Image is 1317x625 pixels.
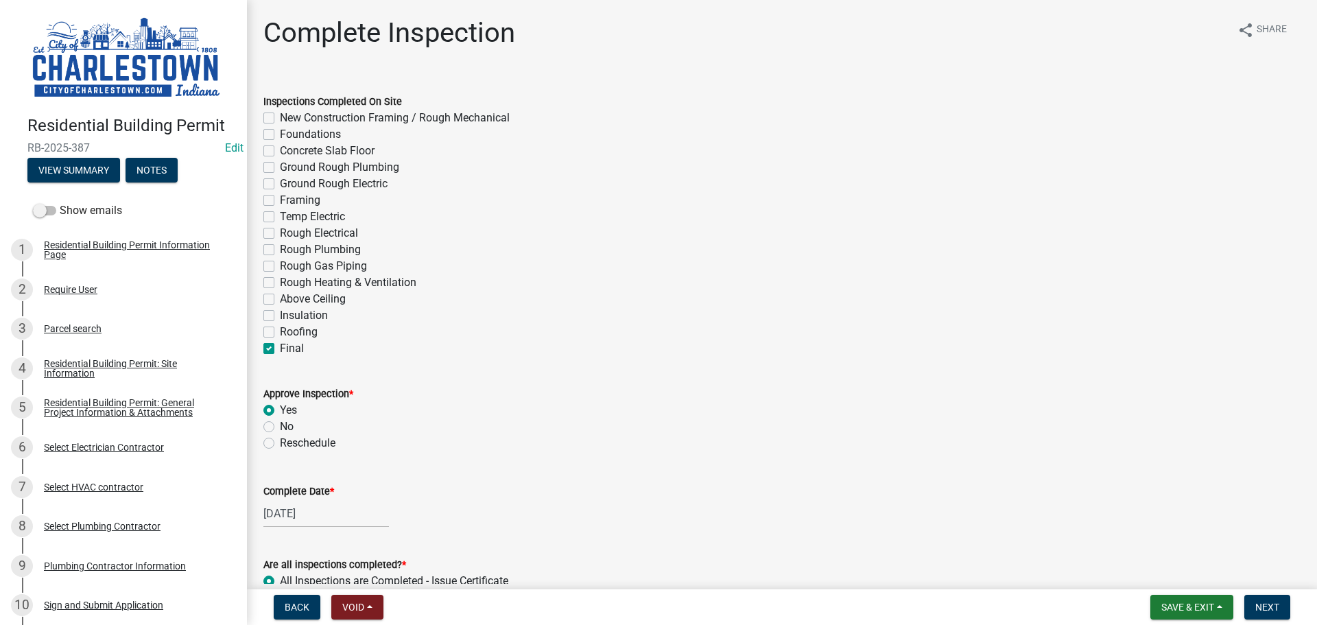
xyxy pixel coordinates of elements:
label: Foundations [280,126,341,143]
button: Void [331,595,383,620]
button: Next [1244,595,1290,620]
h1: Complete Inspection [263,16,515,49]
wm-modal-confirm: Notes [126,165,178,176]
label: Are all inspections completed? [263,561,406,570]
span: RB-2025-387 [27,141,219,154]
div: Residential Building Permit: General Project Information & Attachments [44,398,225,417]
i: share [1237,22,1254,38]
label: Yes [280,402,297,418]
div: 6 [11,436,33,458]
div: Select Plumbing Contractor [44,521,161,531]
div: 1 [11,239,33,261]
a: Edit [225,141,244,154]
button: Back [274,595,320,620]
label: Ground Rough Electric [280,176,388,192]
div: 5 [11,397,33,418]
label: Inspections Completed On Site [263,97,402,107]
label: Framing [280,192,320,209]
span: Save & Exit [1161,602,1214,613]
label: Ground Rough Plumbing [280,159,399,176]
label: No [280,418,294,435]
div: Parcel search [44,324,102,333]
div: 9 [11,555,33,577]
label: Above Ceiling [280,291,346,307]
div: Sign and Submit Application [44,600,163,610]
label: Temp Electric [280,209,345,225]
button: View Summary [27,158,120,182]
div: Require User [44,285,97,294]
label: Roofing [280,324,318,340]
label: Approve Inspection [263,390,353,399]
div: 3 [11,318,33,340]
wm-modal-confirm: Edit Application Number [225,141,244,154]
div: Plumbing Contractor Information [44,561,186,571]
span: Back [285,602,309,613]
label: New Construction Framing / Rough Mechanical [280,110,510,126]
label: Final [280,340,304,357]
input: mm/dd/yyyy [263,499,389,528]
label: Show emails [33,202,122,219]
label: Complete Date [263,487,334,497]
span: Share [1257,22,1287,38]
label: Rough Heating & Ventilation [280,274,416,291]
label: All Inspections are Completed - Issue Certificate [280,573,508,589]
wm-modal-confirm: Summary [27,165,120,176]
label: Rough Gas Piping [280,258,367,274]
div: Residential Building Permit Information Page [44,240,225,259]
div: Select HVAC contractor [44,482,143,492]
img: City of Charlestown, Indiana [27,14,225,102]
span: Next [1255,602,1279,613]
div: 2 [11,279,33,300]
button: shareShare [1226,16,1298,43]
button: Save & Exit [1150,595,1233,620]
div: Residential Building Permit: Site Information [44,359,225,378]
label: Rough Electrical [280,225,358,241]
h4: Residential Building Permit [27,116,236,136]
div: 4 [11,357,33,379]
label: Insulation [280,307,328,324]
span: Void [342,602,364,613]
button: Notes [126,158,178,182]
div: 8 [11,515,33,537]
label: Rough Plumbing [280,241,361,258]
div: 7 [11,476,33,498]
label: Reschedule [280,435,335,451]
div: 10 [11,594,33,616]
label: Concrete Slab Floor [280,143,375,159]
div: Select Electrician Contractor [44,443,164,452]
